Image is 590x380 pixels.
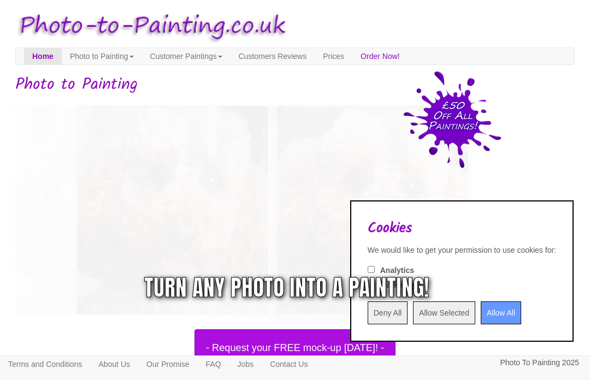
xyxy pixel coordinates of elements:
[368,245,556,256] div: We would like to get your permission to use cookies for:
[231,48,315,64] a: Customers Reviews
[229,356,262,372] a: Jobs
[315,48,352,64] a: Prices
[7,97,417,324] img: Oil painting of a dog
[138,356,198,372] a: Our Promise
[15,76,575,94] h1: Photo to Painting
[403,71,501,168] img: 50 pound price drop
[413,301,475,324] input: Allow Selected
[198,356,229,372] a: FAQ
[368,221,556,236] h2: Cookies
[144,271,429,304] div: Turn any photo into a painting!
[62,48,142,64] a: Photo to Painting
[262,356,316,372] a: Contact Us
[142,48,231,64] a: Customer Paintings
[500,356,579,370] p: Photo To Painting 2025
[352,48,408,64] a: Order Now!
[90,356,138,372] a: About Us
[481,301,521,324] input: Allow All
[380,265,414,276] label: Analytics
[194,329,396,366] button: - Request your FREE mock-up [DATE]! -
[10,5,290,48] img: Photo to Painting
[68,97,477,324] img: monty-small.jpg
[24,48,62,64] a: Home
[368,301,408,324] input: Deny All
